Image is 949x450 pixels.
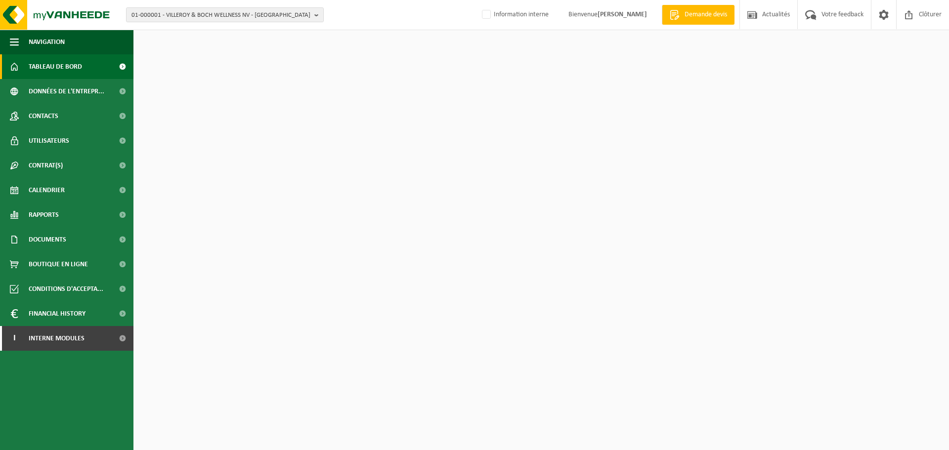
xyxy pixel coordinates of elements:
[126,7,324,22] button: 01-000001 - VILLEROY & BOCH WELLNESS NV - [GEOGRAPHIC_DATA]
[29,104,58,128] span: Contacts
[29,252,88,277] span: Boutique en ligne
[131,8,310,23] span: 01-000001 - VILLEROY & BOCH WELLNESS NV - [GEOGRAPHIC_DATA]
[480,7,549,22] label: Information interne
[29,326,85,351] span: Interne modules
[29,54,82,79] span: Tableau de bord
[29,227,66,252] span: Documents
[29,301,86,326] span: Financial History
[29,30,65,54] span: Navigation
[29,277,103,301] span: Conditions d'accepta...
[29,79,104,104] span: Données de l'entrepr...
[598,11,647,18] strong: [PERSON_NAME]
[29,178,65,203] span: Calendrier
[682,10,730,20] span: Demande devis
[29,203,59,227] span: Rapports
[29,153,63,178] span: Contrat(s)
[10,326,19,351] span: I
[29,128,69,153] span: Utilisateurs
[662,5,734,25] a: Demande devis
